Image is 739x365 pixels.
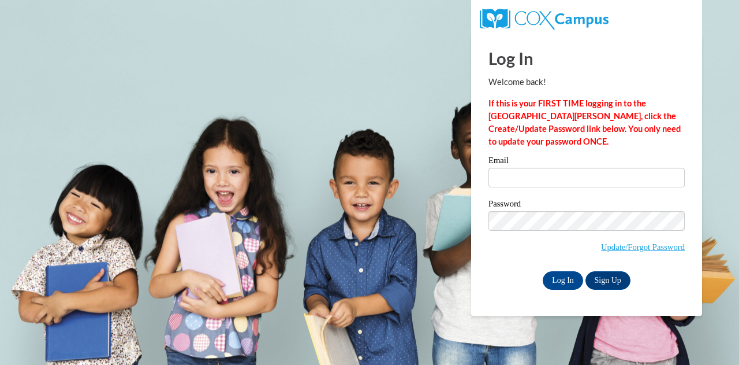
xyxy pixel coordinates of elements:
label: Password [488,200,685,211]
a: COX Campus [480,13,609,23]
a: Sign Up [585,271,630,290]
p: Welcome back! [488,76,685,89]
strong: If this is your FIRST TIME logging in to the [GEOGRAPHIC_DATA][PERSON_NAME], click the Create/Upd... [488,98,681,146]
img: COX Campus [480,9,609,30]
a: Update/Forgot Password [601,242,685,252]
h1: Log In [488,46,685,70]
input: Log In [543,271,583,290]
label: Email [488,156,685,168]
